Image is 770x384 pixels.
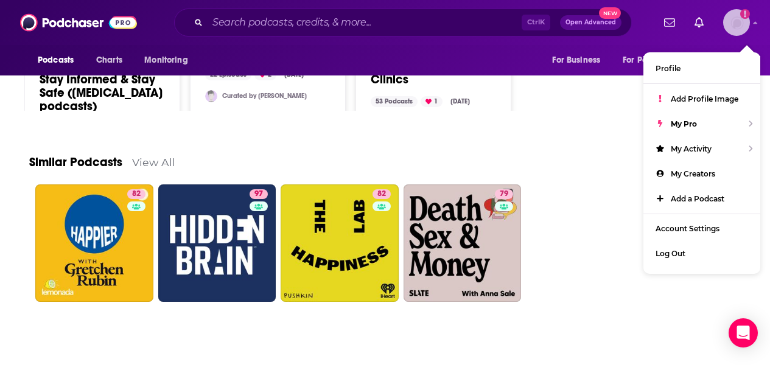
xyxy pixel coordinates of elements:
span: My Activity [671,144,712,153]
span: Charts [96,52,122,69]
img: fandummiesjess [205,90,217,102]
div: 53 Podcasts [371,96,418,107]
a: Show notifications dropdown [690,12,709,33]
span: More [705,52,726,69]
span: My Pro [671,119,697,128]
button: open menu [136,49,203,72]
span: My Creators [671,169,715,178]
img: Podchaser - Follow, Share and Rate Podcasts [20,11,137,34]
span: Add a Podcast [671,194,724,203]
span: 82 [377,188,386,200]
div: Open Intercom Messenger [729,318,758,347]
a: 82 [373,189,391,199]
a: 97 [158,184,276,302]
span: Logged in as gmalloy [723,9,750,36]
a: Add Profile Image [643,86,760,111]
a: 82 [281,184,399,302]
a: View All [132,156,175,169]
button: open menu [615,49,699,72]
a: 82 [127,189,145,199]
span: 82 [132,188,141,200]
span: Monitoring [144,52,187,69]
div: Search podcasts, credits, & more... [174,9,632,37]
a: [PERSON_NAME][MEDICAL_DATA] // [MEDICAL_DATA] Clinics [371,33,496,86]
ul: Show profile menu [643,52,760,274]
button: open menu [29,49,89,72]
button: open menu [696,49,741,72]
span: Log Out [656,249,685,258]
div: 1 [421,96,443,107]
input: Search podcasts, credits, & more... [208,13,522,32]
a: 79 [495,189,513,199]
a: Account Settings [643,216,760,241]
span: New [599,7,621,19]
a: My Creators [643,161,760,186]
a: 97 [250,189,268,199]
span: Ctrl K [522,15,550,30]
span: 97 [254,188,263,200]
a: Show notifications dropdown [659,12,680,33]
span: Profile [656,64,681,73]
span: Podcasts [38,52,74,69]
button: open menu [544,49,615,72]
a: 79 [404,184,522,302]
svg: Add a profile image [740,9,750,19]
span: Account Settings [656,224,719,233]
a: Charts [88,49,130,72]
button: Show profile menu [723,9,750,36]
img: User Profile [723,9,750,36]
span: For Business [552,52,600,69]
a: Curated by [PERSON_NAME] [222,92,307,100]
span: Open Advanced [565,19,616,26]
a: Similar Podcasts [29,155,122,170]
button: Open AdvancedNew [560,15,621,30]
span: Add Profile Image [671,94,738,103]
a: Profile [643,56,760,81]
a: 82 [35,184,153,302]
a: Add a Podcast [643,186,760,211]
div: [DATE] [446,96,475,107]
span: 79 [500,188,508,200]
span: For Podcasters [623,52,681,69]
